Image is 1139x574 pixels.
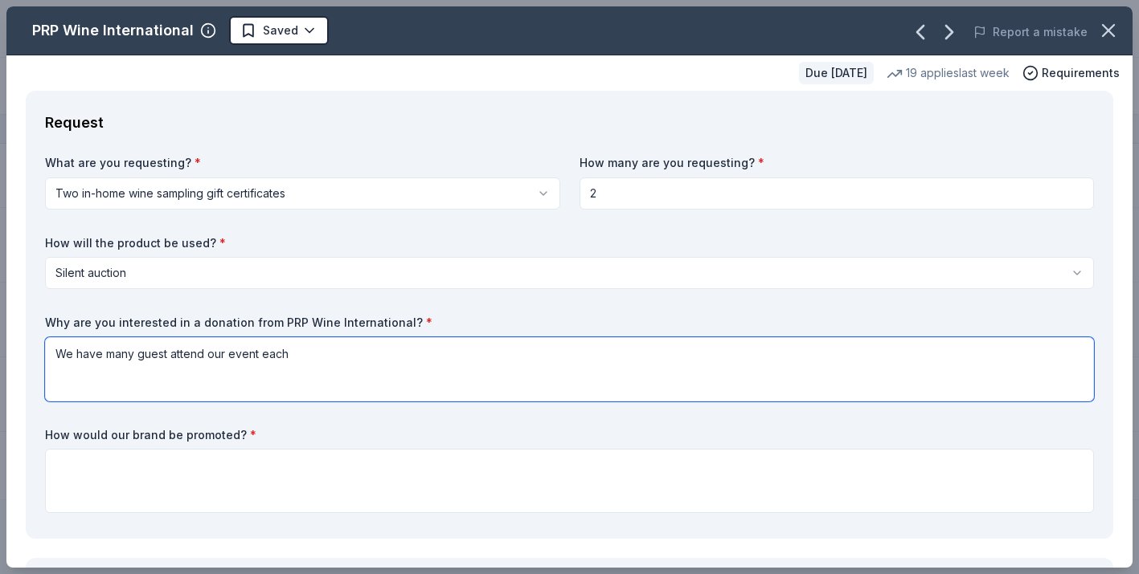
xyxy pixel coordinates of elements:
textarea: We have many guest attend our event each [45,337,1094,401]
label: How will the product be used? [45,235,1094,251]
span: Requirements [1042,63,1120,83]
label: Why are you interested in a donation from PRP Wine International? [45,315,1094,331]
span: Saved [263,21,298,40]
label: What are you requesting? [45,155,560,171]
button: Report a mistake [973,22,1088,42]
div: Request [45,110,1094,136]
label: How many are you requesting? [580,155,1095,171]
button: Saved [229,16,329,45]
div: Due [DATE] [799,62,874,84]
div: 19 applies last week [887,63,1010,83]
label: How would our brand be promoted? [45,427,1094,443]
div: PRP Wine International [32,18,194,43]
button: Requirements [1022,63,1120,83]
